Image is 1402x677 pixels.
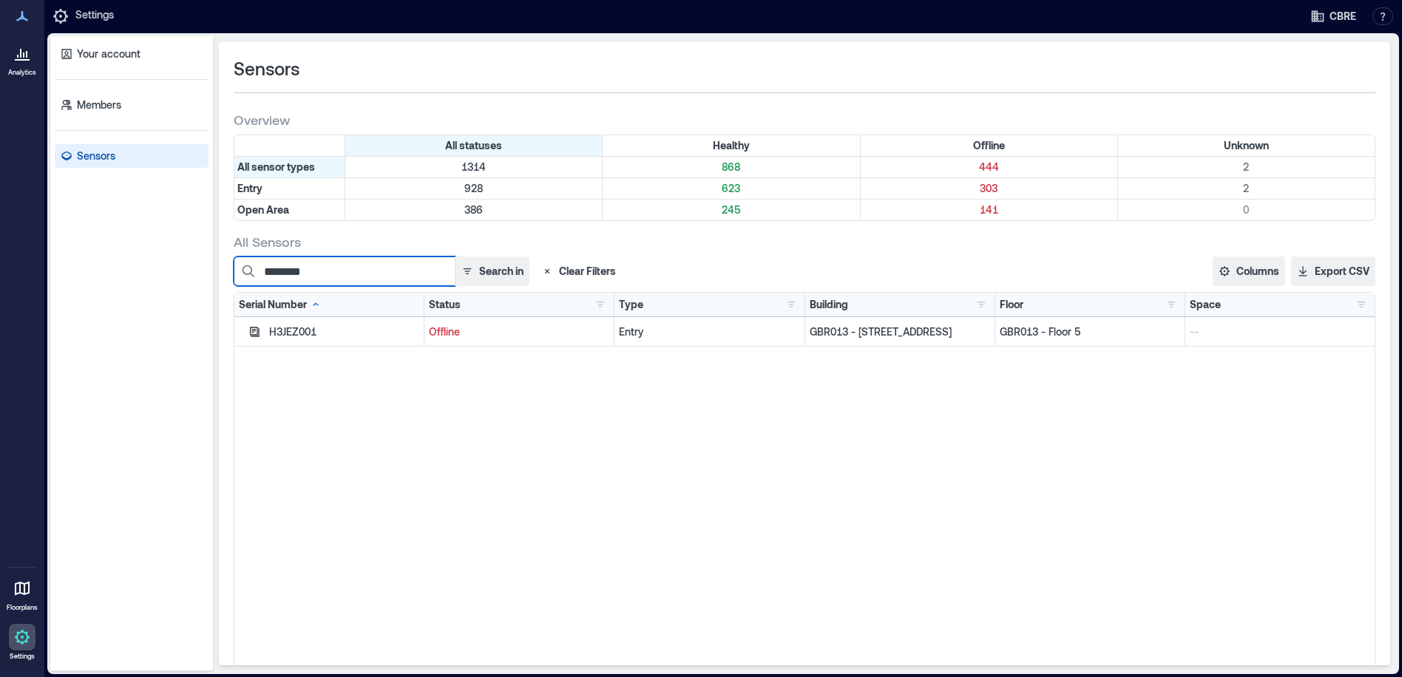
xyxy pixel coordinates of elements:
[864,160,1114,174] p: 444
[1121,203,1372,217] p: 0
[4,35,41,81] a: Analytics
[1000,324,1180,339] p: GBR013 - Floor 5
[234,178,345,199] div: Filter by Type: Entry
[7,603,38,612] p: Floorplans
[606,160,856,174] p: 868
[1330,9,1356,24] span: CBRE
[1118,135,1375,156] div: Filter by Status: Unknown
[77,98,121,112] p: Members
[2,571,42,616] a: Floorplans
[1190,324,1370,339] p: --
[239,297,322,312] div: Serial Number
[864,181,1114,196] p: 303
[348,203,599,217] p: 386
[234,157,345,177] div: All sensor types
[1306,4,1361,28] button: CBRE
[55,144,209,168] a: Sensors
[1190,297,1221,312] div: Space
[606,181,856,196] p: 623
[348,181,599,196] p: 928
[619,297,643,312] div: Type
[603,200,860,220] div: Filter by Type: Open Area & Status: Healthy
[810,297,848,312] div: Building
[1118,178,1375,199] div: Filter by Type: Entry & Status: Unknown
[77,47,140,61] p: Your account
[603,178,860,199] div: Filter by Type: Entry & Status: Healthy
[10,652,35,661] p: Settings
[861,178,1118,199] div: Filter by Type: Entry & Status: Offline
[1121,181,1372,196] p: 2
[861,135,1118,156] div: Filter by Status: Offline
[1213,256,1285,286] button: Columns
[810,324,990,339] p: GBR013 - [STREET_ADDRESS]
[75,7,114,25] p: Settings
[234,200,345,220] div: Filter by Type: Open Area
[234,57,299,81] span: Sensors
[606,203,856,217] p: 245
[619,324,799,339] div: Entry
[4,619,40,665] a: Settings
[864,203,1114,217] p: 141
[1121,160,1372,174] p: 2
[455,256,529,286] button: Search in
[1118,200,1375,220] div: Filter by Type: Open Area & Status: Unknown (0 sensors)
[348,160,599,174] p: 1314
[603,135,860,156] div: Filter by Status: Healthy
[345,135,603,156] div: All statuses
[1291,256,1375,286] button: Export CSV
[429,324,609,339] p: Offline
[861,200,1118,220] div: Filter by Type: Open Area & Status: Offline
[269,324,419,339] div: H3JEZ001
[234,111,290,129] span: Overview
[234,233,301,251] span: All Sensors
[55,42,209,66] a: Your account
[55,93,209,117] a: Members
[535,256,622,286] button: Clear Filters
[77,149,115,163] p: Sensors
[429,297,461,312] div: Status
[1000,297,1023,312] div: Floor
[8,68,36,77] p: Analytics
